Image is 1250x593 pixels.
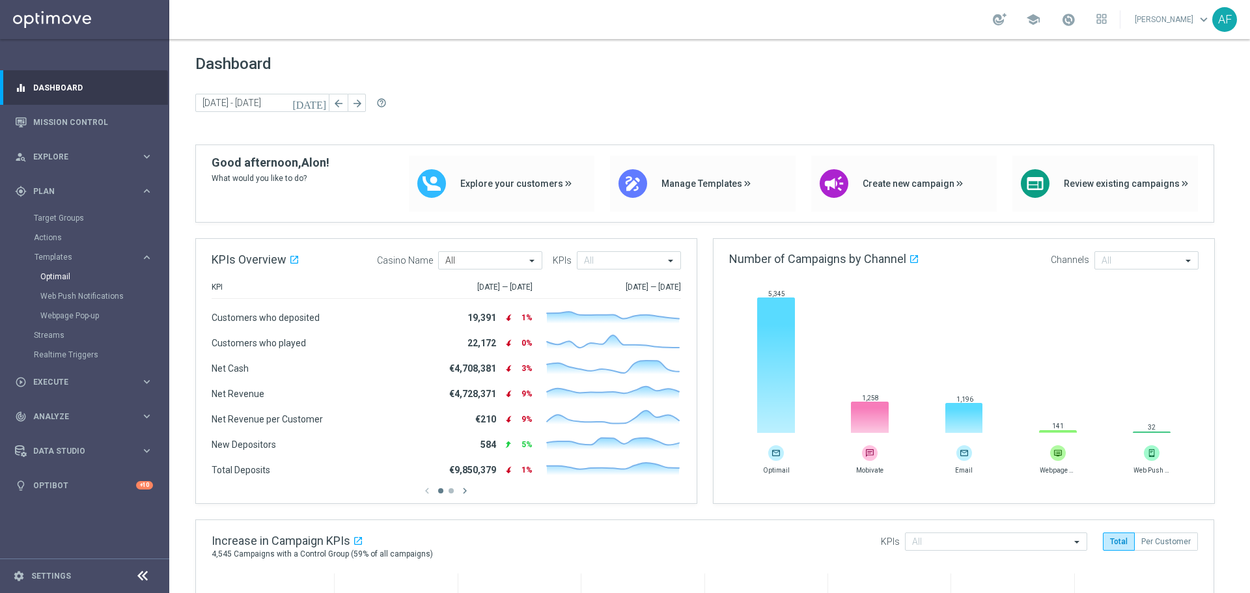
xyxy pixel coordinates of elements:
button: person_search Explore keyboard_arrow_right [14,152,154,162]
div: Streams [34,325,168,345]
button: lightbulb Optibot +10 [14,480,154,491]
i: play_circle_outline [15,376,27,388]
span: Data Studio [33,447,141,455]
a: Target Groups [34,213,135,223]
a: Web Push Notifications [40,291,135,301]
div: Analyze [15,411,141,422]
a: Actions [34,232,135,243]
a: [PERSON_NAME]keyboard_arrow_down [1133,10,1212,29]
span: Templates [35,253,128,261]
div: Plan [15,186,141,197]
button: Mission Control [14,117,154,128]
span: keyboard_arrow_down [1197,12,1211,27]
div: Explore [15,151,141,163]
i: person_search [15,151,27,163]
a: Settings [31,572,71,580]
i: keyboard_arrow_right [141,445,153,457]
a: Optibot [33,468,136,503]
a: Mission Control [33,105,153,139]
button: Data Studio keyboard_arrow_right [14,446,154,456]
a: Streams [34,330,135,340]
i: keyboard_arrow_right [141,376,153,388]
div: Optimail [40,267,168,286]
div: Target Groups [34,208,168,228]
div: AF [1212,7,1237,32]
i: keyboard_arrow_right [141,410,153,422]
a: Dashboard [33,70,153,105]
i: keyboard_arrow_right [141,150,153,163]
div: Data Studio [15,445,141,457]
i: keyboard_arrow_right [141,251,153,264]
div: Realtime Triggers [34,345,168,365]
i: lightbulb [15,480,27,491]
div: Execute [15,376,141,388]
div: Actions [34,228,168,247]
a: Realtime Triggers [34,350,135,360]
span: Execute [33,378,141,386]
div: +10 [136,481,153,490]
div: Web Push Notifications [40,286,168,306]
button: Templates keyboard_arrow_right [34,252,154,262]
div: Dashboard [15,70,153,105]
div: Optibot [15,468,153,503]
i: keyboard_arrow_right [141,185,153,197]
div: Templates [34,247,168,325]
span: school [1026,12,1040,27]
div: Webpage Pop-up [40,306,168,325]
button: gps_fixed Plan keyboard_arrow_right [14,186,154,197]
button: equalizer Dashboard [14,83,154,93]
a: Webpage Pop-up [40,310,135,321]
span: Explore [33,153,141,161]
i: gps_fixed [15,186,27,197]
i: equalizer [15,82,27,94]
button: track_changes Analyze keyboard_arrow_right [14,411,154,422]
button: play_circle_outline Execute keyboard_arrow_right [14,377,154,387]
a: Optimail [40,271,135,282]
div: Mission Control [15,105,153,139]
i: settings [13,570,25,582]
span: Analyze [33,413,141,421]
i: track_changes [15,411,27,422]
span: Plan [33,187,141,195]
div: Templates [35,253,141,261]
